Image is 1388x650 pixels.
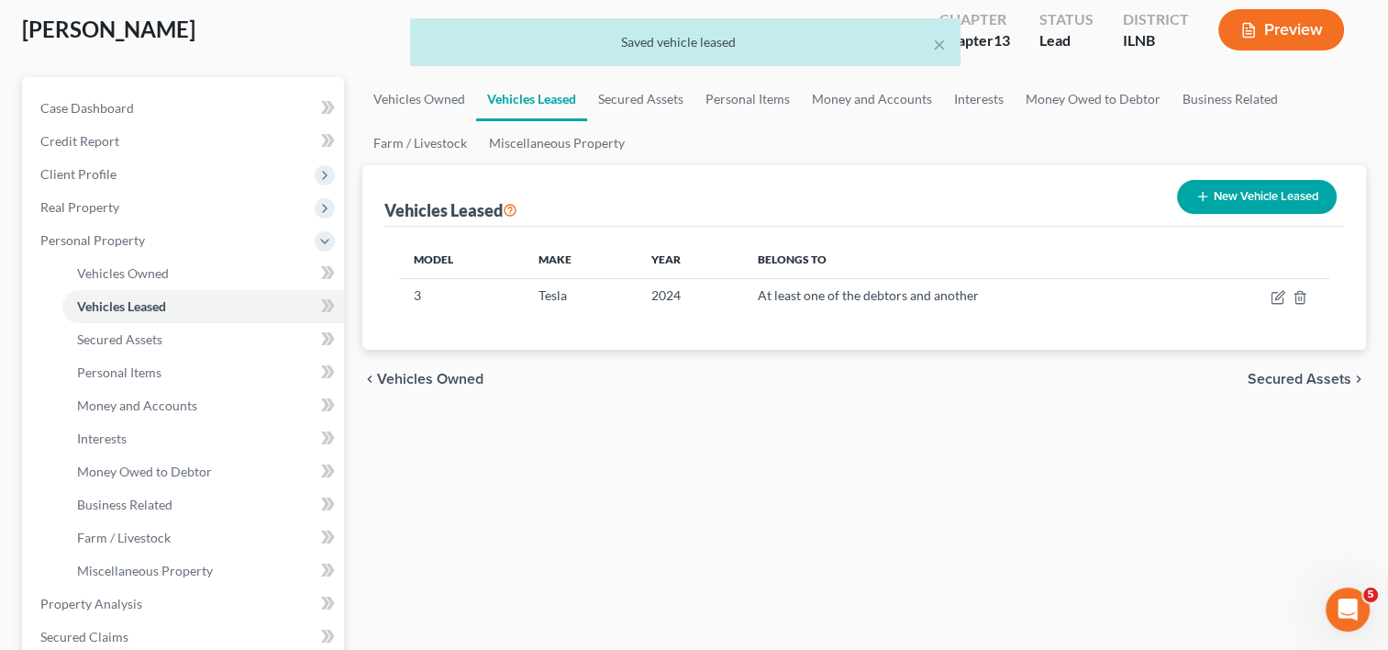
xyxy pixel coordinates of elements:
[743,241,1196,278] th: Belongs To
[1171,77,1289,121] a: Business Related
[425,33,946,51] div: Saved vehicle leased
[362,372,377,387] i: chevron_left
[26,92,344,125] a: Case Dashboard
[1218,9,1344,50] button: Preview
[637,241,743,278] th: Year
[77,431,127,446] span: Interests
[637,278,743,313] td: 2024
[694,77,801,121] a: Personal Items
[362,77,476,121] a: Vehicles Owned
[77,398,197,413] span: Money and Accounts
[377,372,483,387] span: Vehicles Owned
[524,278,637,313] td: Tesla
[362,121,478,165] a: Farm / Livestock
[933,33,946,55] button: ×
[77,464,212,479] span: Money Owed to Debtor
[1363,588,1378,602] span: 5
[62,422,344,455] a: Interests
[478,121,636,165] a: Miscellaneous Property
[62,389,344,422] a: Money and Accounts
[1248,372,1351,387] span: Secured Assets
[62,521,344,555] a: Farm / Livestock
[1326,588,1370,632] iframe: Intercom live chat
[362,372,483,387] button: chevron_left Vehicles Owned
[40,232,145,248] span: Personal Property
[384,199,517,221] div: Vehicles Leased
[77,563,213,578] span: Miscellaneous Property
[62,323,344,356] a: Secured Assets
[40,596,142,611] span: Property Analysis
[40,166,117,182] span: Client Profile
[62,488,344,521] a: Business Related
[62,455,344,488] a: Money Owed to Debtor
[801,77,943,121] a: Money and Accounts
[40,100,134,116] span: Case Dashboard
[77,265,169,281] span: Vehicles Owned
[26,125,344,158] a: Credit Report
[1015,77,1171,121] a: Money Owed to Debtor
[62,257,344,290] a: Vehicles Owned
[399,241,524,278] th: Model
[77,364,161,380] span: Personal Items
[77,298,166,314] span: Vehicles Leased
[62,356,344,389] a: Personal Items
[22,16,195,42] span: [PERSON_NAME]
[77,331,162,347] span: Secured Assets
[77,497,172,512] span: Business Related
[524,241,637,278] th: Make
[40,199,119,215] span: Real Property
[1177,180,1337,214] button: New Vehicle Leased
[587,77,694,121] a: Secured Assets
[1039,9,1094,30] div: Status
[743,278,1196,313] td: At least one of the debtors and another
[943,77,1015,121] a: Interests
[62,555,344,588] a: Miscellaneous Property
[40,629,128,644] span: Secured Claims
[1123,9,1189,30] div: District
[40,133,119,149] span: Credit Report
[77,530,171,545] span: Farm / Livestock
[476,77,587,121] a: Vehicles Leased
[26,588,344,621] a: Property Analysis
[399,278,524,313] td: 3
[1351,372,1366,387] i: chevron_right
[1248,372,1366,387] button: Secured Assets chevron_right
[939,9,1010,30] div: Chapter
[62,290,344,323] a: Vehicles Leased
